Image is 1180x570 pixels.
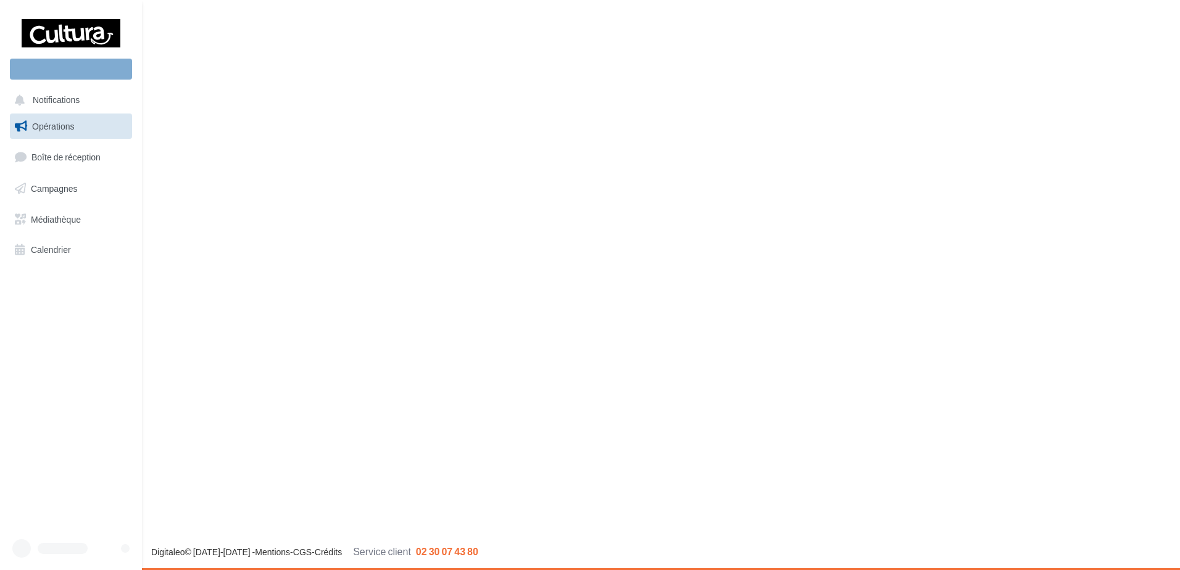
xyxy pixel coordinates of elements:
[31,183,78,194] span: Campagnes
[31,213,81,224] span: Médiathèque
[7,176,135,202] a: Campagnes
[7,207,135,233] a: Médiathèque
[7,237,135,263] a: Calendrier
[31,244,71,255] span: Calendrier
[7,144,135,170] a: Boîte de réception
[416,545,478,557] span: 02 30 07 43 80
[255,547,290,557] a: Mentions
[7,114,135,139] a: Opérations
[151,547,185,557] a: Digitaleo
[31,152,101,162] span: Boîte de réception
[32,121,74,131] span: Opérations
[33,95,80,105] span: Notifications
[293,547,312,557] a: CGS
[10,59,132,80] div: Nouvelle campagne
[353,545,411,557] span: Service client
[315,547,342,557] a: Crédits
[151,547,478,557] span: © [DATE]-[DATE] - - -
